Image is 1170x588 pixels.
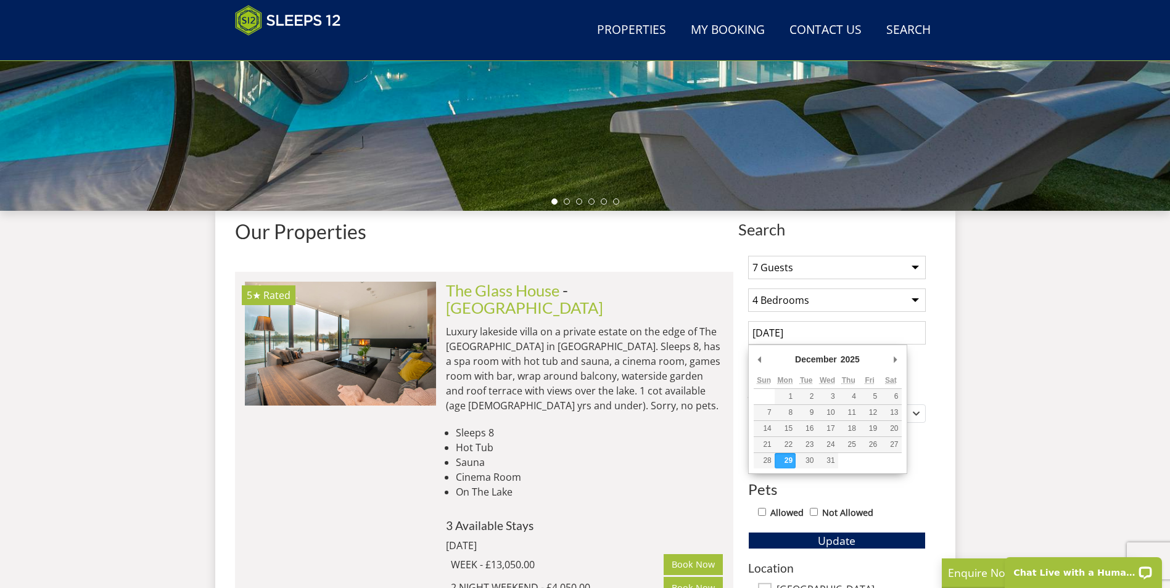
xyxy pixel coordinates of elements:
li: Cinema Room [456,470,723,484]
a: Properties [592,17,671,44]
abbr: Monday [778,376,793,385]
p: Enquire Now [948,565,1133,581]
button: 12 [859,405,880,420]
button: 18 [838,421,859,436]
button: Update [748,532,926,549]
h3: Pets [748,481,926,497]
button: 28 [754,453,775,468]
a: Search [881,17,936,44]
iframe: Customer reviews powered by Trustpilot [229,43,358,54]
button: 26 [859,437,880,452]
button: 8 [775,405,796,420]
h3: Location [748,561,926,574]
a: My Booking [686,17,770,44]
button: 6 [880,389,901,404]
button: 22 [775,437,796,452]
button: 3 [817,389,838,404]
div: WEEK - £13,050.00 [451,557,664,572]
button: 23 [796,437,817,452]
button: 17 [817,421,838,436]
iframe: LiveChat chat widget [997,549,1170,588]
button: 20 [880,421,901,436]
div: [DATE] [446,538,612,553]
button: 1 [775,389,796,404]
span: The Glass House has a 5 star rating under the Quality in Tourism Scheme [247,288,261,302]
button: 4 [838,389,859,404]
input: Arrival Date [748,321,926,345]
button: 16 [796,421,817,436]
label: Allowed [770,506,804,520]
button: Previous Month [754,350,766,369]
button: 11 [838,405,859,420]
span: Search [738,221,936,238]
span: - [446,281,603,317]
li: Sauna [456,455,723,470]
button: 15 [775,421,796,436]
li: Hot Tub [456,440,723,455]
a: Book Now [664,554,723,575]
abbr: Wednesday [820,376,835,385]
img: the-glasshouse-lechlade-home-holiday-accommodation-sleeps-11.original.jpg [245,282,436,405]
button: 25 [838,437,859,452]
button: 10 [817,405,838,420]
button: 29 [775,453,796,468]
p: Luxury lakeside villa on a private estate on the edge of The [GEOGRAPHIC_DATA] in [GEOGRAPHIC_DAT... [446,324,723,413]
span: Update [818,533,855,548]
img: Sleeps 12 [235,5,341,36]
h4: 3 Available Stays [446,519,723,532]
a: [GEOGRAPHIC_DATA] [446,298,603,317]
abbr: Sunday [757,376,771,385]
h1: Our Properties [235,221,733,242]
a: Contact Us [785,17,867,44]
button: 19 [859,421,880,436]
button: Next Month [889,350,902,369]
button: 21 [754,437,775,452]
label: Not Allowed [822,506,873,520]
button: 27 [880,437,901,452]
li: Sleeps 8 [456,425,723,440]
button: 31 [817,453,838,468]
button: 30 [796,453,817,468]
button: 9 [796,405,817,420]
abbr: Thursday [842,376,855,385]
button: 7 [754,405,775,420]
div: December [793,350,839,369]
li: On The Lake [456,484,723,499]
button: 2 [796,389,817,404]
a: 5★ Rated [245,282,436,405]
button: 5 [859,389,880,404]
div: 2025 [839,350,862,369]
abbr: Tuesday [800,376,812,385]
button: 24 [817,437,838,452]
abbr: Saturday [885,376,897,385]
button: 13 [880,405,901,420]
a: The Glass House [446,281,559,300]
abbr: Friday [865,376,874,385]
span: Rated [263,288,290,302]
button: 14 [754,421,775,436]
